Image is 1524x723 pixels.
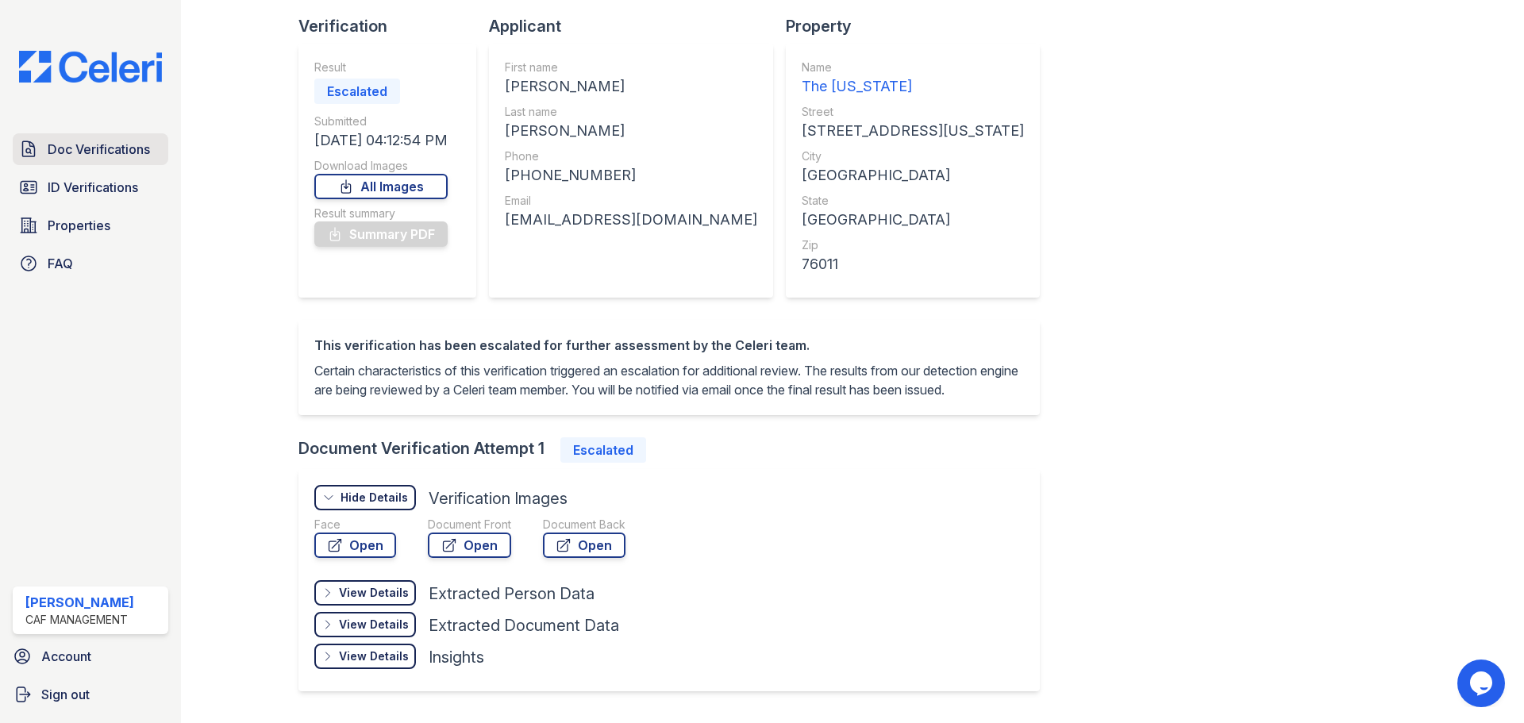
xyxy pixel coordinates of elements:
span: Sign out [41,685,90,704]
span: FAQ [48,254,73,273]
div: Result summary [314,206,448,221]
div: First name [505,60,757,75]
div: Applicant [489,15,786,37]
div: [PERSON_NAME] [505,120,757,142]
div: Document Front [428,517,511,533]
a: Doc Verifications [13,133,168,165]
div: Phone [505,148,757,164]
div: Verification [298,15,489,37]
div: View Details [339,585,409,601]
div: Document Back [543,517,625,533]
div: Submitted [314,113,448,129]
div: This verification has been escalated for further assessment by the Celeri team. [314,336,1024,355]
span: Account [41,647,91,666]
div: Zip [802,237,1024,253]
a: Properties [13,210,168,241]
div: Street [802,104,1024,120]
a: Open [428,533,511,558]
span: Doc Verifications [48,140,150,159]
span: ID Verifications [48,178,138,197]
div: View Details [339,648,409,664]
div: Insights [429,646,484,668]
a: FAQ [13,248,168,279]
a: Name The [US_STATE] [802,60,1024,98]
div: Extracted Person Data [429,583,595,605]
div: Property [786,15,1053,37]
div: Escalated [314,79,400,104]
div: Result [314,60,448,75]
div: [PERSON_NAME] [505,75,757,98]
div: The [US_STATE] [802,75,1024,98]
a: Open [543,533,625,558]
div: Last name [505,104,757,120]
div: Hide Details [341,490,408,506]
div: [DATE] 04:12:54 PM [314,129,448,152]
div: [PERSON_NAME] [25,593,134,612]
iframe: chat widget [1457,660,1508,707]
span: Properties [48,216,110,235]
a: Account [6,640,175,672]
a: ID Verifications [13,171,168,203]
a: All Images [314,174,448,199]
div: Verification Images [429,487,568,510]
p: Certain characteristics of this verification triggered an escalation for additional review. The r... [314,361,1024,399]
div: [GEOGRAPHIC_DATA] [802,209,1024,231]
div: State [802,193,1024,209]
div: Extracted Document Data [429,614,619,636]
div: 76011 [802,253,1024,275]
a: Open [314,533,396,558]
img: CE_Logo_Blue-a8612792a0a2168367f1c8372b55b34899dd931a85d93a1a3d3e32e68fde9ad4.png [6,51,175,83]
div: View Details [339,617,409,633]
div: City [802,148,1024,164]
div: [EMAIL_ADDRESS][DOMAIN_NAME] [505,209,757,231]
div: Document Verification Attempt 1 [298,437,1053,463]
div: Name [802,60,1024,75]
div: [PHONE_NUMBER] [505,164,757,187]
div: Escalated [560,437,646,463]
div: [STREET_ADDRESS][US_STATE] [802,120,1024,142]
a: Sign out [6,679,175,710]
div: CAF Management [25,612,134,628]
div: Face [314,517,396,533]
div: Download Images [314,158,448,174]
div: Email [505,193,757,209]
div: [GEOGRAPHIC_DATA] [802,164,1024,187]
